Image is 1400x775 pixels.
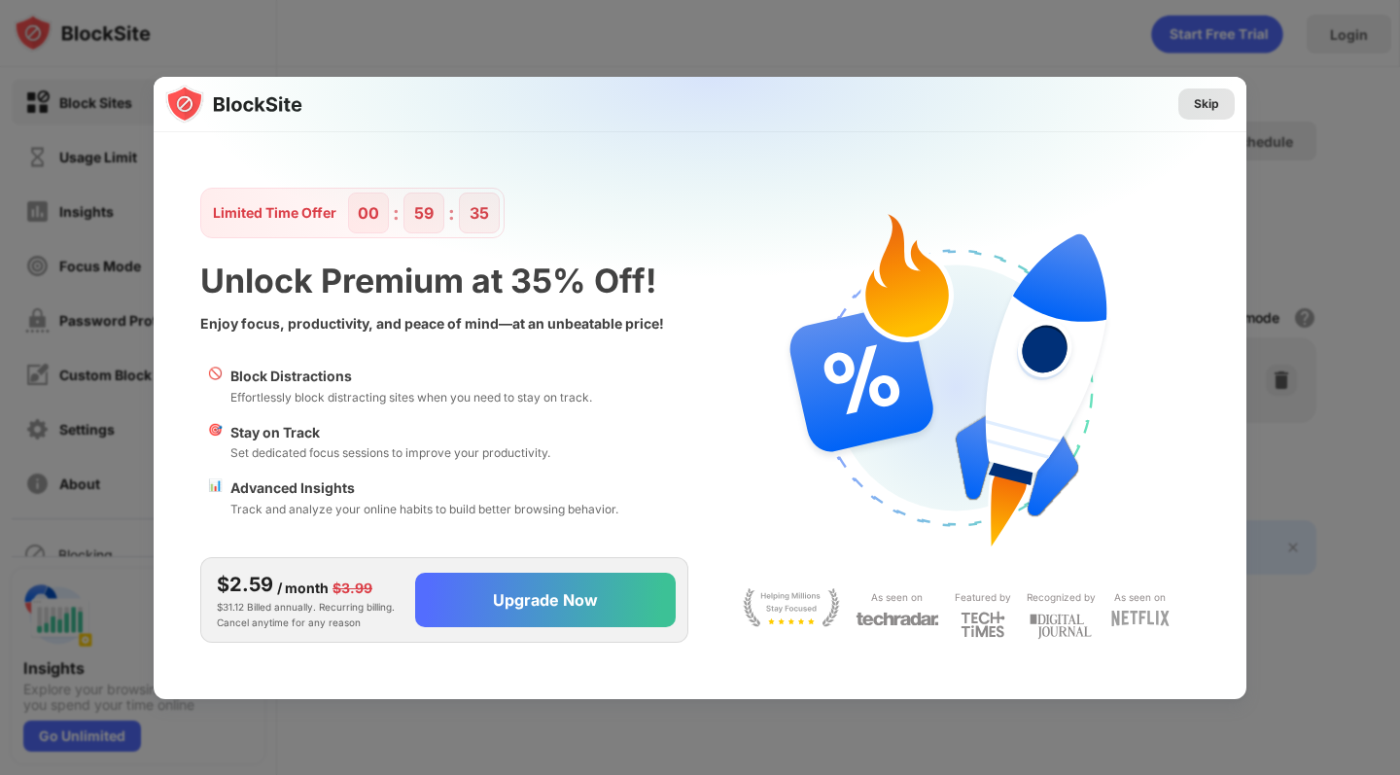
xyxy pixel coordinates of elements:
img: light-techtimes.svg [961,611,1005,638]
img: light-stay-focus.svg [743,588,840,627]
div: / month [277,578,329,599]
img: light-digital-journal.svg [1030,611,1092,643]
img: light-netflix.svg [1111,611,1170,626]
div: $31.12 Billed annually. Recurring billing. Cancel anytime for any reason [217,570,400,630]
div: Advanced Insights [230,477,618,499]
div: As seen on [871,588,923,607]
div: $3.99 [332,578,372,599]
img: light-techradar.svg [856,611,939,627]
div: As seen on [1114,588,1166,607]
div: Recognized by [1027,588,1096,607]
div: $2.59 [217,570,273,599]
div: Upgrade Now [493,590,598,610]
img: gradient.svg [165,77,1258,462]
div: Featured by [955,588,1011,607]
div: Skip [1194,94,1219,114]
div: 📊 [208,477,223,518]
div: Track and analyze your online habits to build better browsing behavior. [230,500,618,518]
